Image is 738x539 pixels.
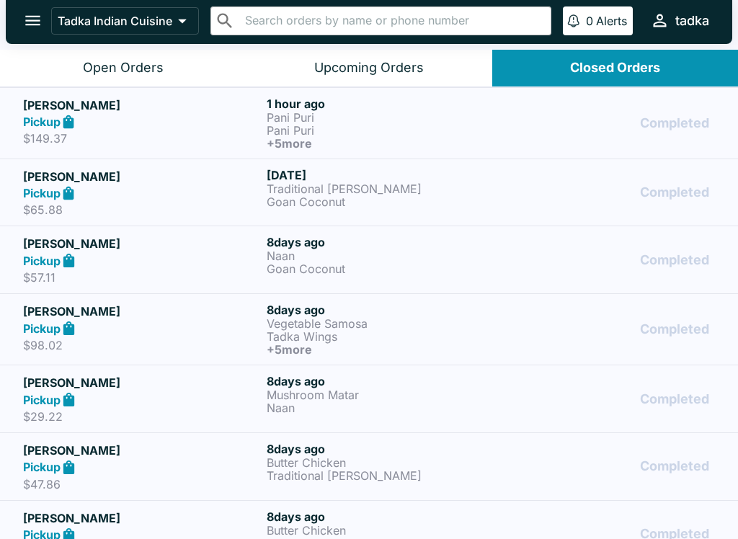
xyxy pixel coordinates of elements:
p: Goan Coconut [267,195,504,208]
p: $65.88 [23,202,261,217]
h5: [PERSON_NAME] [23,303,261,320]
p: $29.22 [23,409,261,424]
p: Butter Chicken [267,524,504,537]
p: 0 [586,14,593,28]
p: $47.86 [23,477,261,491]
h5: [PERSON_NAME] [23,168,261,185]
h6: 1 hour ago [267,97,504,111]
h5: [PERSON_NAME] [23,97,261,114]
p: Mushroom Matar [267,388,504,401]
h6: + 5 more [267,343,504,356]
p: Tadka Wings [267,330,504,343]
span: 8 days ago [267,374,325,388]
p: Naan [267,401,504,414]
span: 8 days ago [267,303,325,317]
p: Traditional [PERSON_NAME] [267,182,504,195]
p: Goan Coconut [267,262,504,275]
button: Tadka Indian Cuisine [51,7,199,35]
p: Butter Chicken [267,456,504,469]
strong: Pickup [23,254,61,268]
strong: Pickup [23,186,61,200]
p: Naan [267,249,504,262]
strong: Pickup [23,115,61,129]
span: 8 days ago [267,442,325,456]
p: Pani Puri [267,124,504,137]
div: Closed Orders [570,60,660,76]
span: 8 days ago [267,235,325,249]
strong: Pickup [23,460,61,474]
h6: + 5 more [267,137,504,150]
h5: [PERSON_NAME] [23,509,261,527]
p: Tadka Indian Cuisine [58,14,172,28]
input: Search orders by name or phone number [241,11,545,31]
button: open drawer [14,2,51,39]
p: Traditional [PERSON_NAME] [267,469,504,482]
div: Open Orders [83,60,164,76]
button: tadka [644,5,715,36]
h6: [DATE] [267,168,504,182]
p: Pani Puri [267,111,504,124]
p: Vegetable Samosa [267,317,504,330]
p: $57.11 [23,270,261,285]
p: $98.02 [23,338,261,352]
strong: Pickup [23,393,61,407]
div: tadka [675,12,709,30]
p: $149.37 [23,131,261,146]
span: 8 days ago [267,509,325,524]
h5: [PERSON_NAME] [23,374,261,391]
div: Upcoming Orders [314,60,424,76]
h5: [PERSON_NAME] [23,442,261,459]
strong: Pickup [23,321,61,336]
h5: [PERSON_NAME] [23,235,261,252]
p: Alerts [596,14,627,28]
